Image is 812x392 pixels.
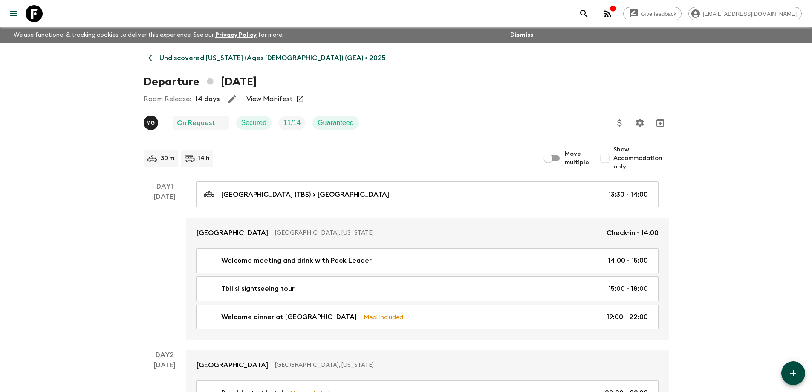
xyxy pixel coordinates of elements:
[608,284,648,294] p: 15:00 - 18:00
[10,27,287,43] p: We use functional & tracking cookies to deliver this experience. See our for more.
[275,229,600,237] p: [GEOGRAPHIC_DATA], [US_STATE]
[607,312,648,322] p: 19:00 - 22:00
[318,118,354,128] p: Guaranteed
[196,248,659,273] a: Welcome meeting and drink with Pack Leader14:00 - 15:00
[144,73,257,90] h1: Departure [DATE]
[508,29,535,41] button: Dismiss
[241,118,267,128] p: Secured
[177,118,215,128] p: On Request
[698,11,801,17] span: [EMAIL_ADDRESS][DOMAIN_NAME]
[221,284,295,294] p: Tbilisi sightseeing tour
[246,95,293,103] a: View Manifest
[154,192,176,340] div: [DATE]
[198,154,210,163] p: 14 h
[608,256,648,266] p: 14:00 - 15:00
[144,49,390,67] a: Undiscovered [US_STATE] (Ages [DEMOGRAPHIC_DATA]) (GEA) • 2025
[565,150,589,167] span: Move multiple
[636,11,681,17] span: Give feedback
[221,189,389,200] p: [GEOGRAPHIC_DATA] (TBS) > [GEOGRAPHIC_DATA]
[278,116,306,130] div: Trip Fill
[144,118,160,125] span: Mariam Gabichvadze
[196,360,268,370] p: [GEOGRAPHIC_DATA]
[196,228,268,238] p: [GEOGRAPHIC_DATA]
[196,276,659,301] a: Tbilisi sightseeing tour15:00 - 18:00
[144,116,160,130] button: MG
[611,114,628,131] button: Update Price, Early Bird Discount and Costs
[196,181,659,207] a: [GEOGRAPHIC_DATA] (TBS) > [GEOGRAPHIC_DATA]13:30 - 14:00
[575,5,592,22] button: search adventures
[688,7,802,20] div: [EMAIL_ADDRESS][DOMAIN_NAME]
[613,145,669,171] span: Show Accommodation only
[607,228,659,238] p: Check-in - 14:00
[144,350,186,360] p: Day 2
[364,312,403,322] p: Meal Included
[221,312,357,322] p: Welcome dinner at [GEOGRAPHIC_DATA]
[236,116,272,130] div: Secured
[146,119,155,126] p: M G
[5,5,22,22] button: menu
[144,94,191,104] p: Room Release:
[623,7,682,20] a: Give feedback
[608,189,648,200] p: 13:30 - 14:00
[161,154,174,163] p: 30 m
[275,361,652,369] p: [GEOGRAPHIC_DATA], [US_STATE]
[215,32,257,38] a: Privacy Policy
[195,94,220,104] p: 14 days
[631,114,648,131] button: Settings
[144,181,186,192] p: Day 1
[196,305,659,329] a: Welcome dinner at [GEOGRAPHIC_DATA]Meal Included19:00 - 22:00
[186,350,669,380] a: [GEOGRAPHIC_DATA][GEOGRAPHIC_DATA], [US_STATE]
[221,256,372,266] p: Welcome meeting and drink with Pack Leader
[186,218,669,248] a: [GEOGRAPHIC_DATA][GEOGRAPHIC_DATA], [US_STATE]Check-in - 14:00
[159,53,386,63] p: Undiscovered [US_STATE] (Ages [DEMOGRAPHIC_DATA]) (GEA) • 2025
[283,118,301,128] p: 11 / 14
[652,114,669,131] button: Archive (Completed, Cancelled or Unsynced Departures only)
